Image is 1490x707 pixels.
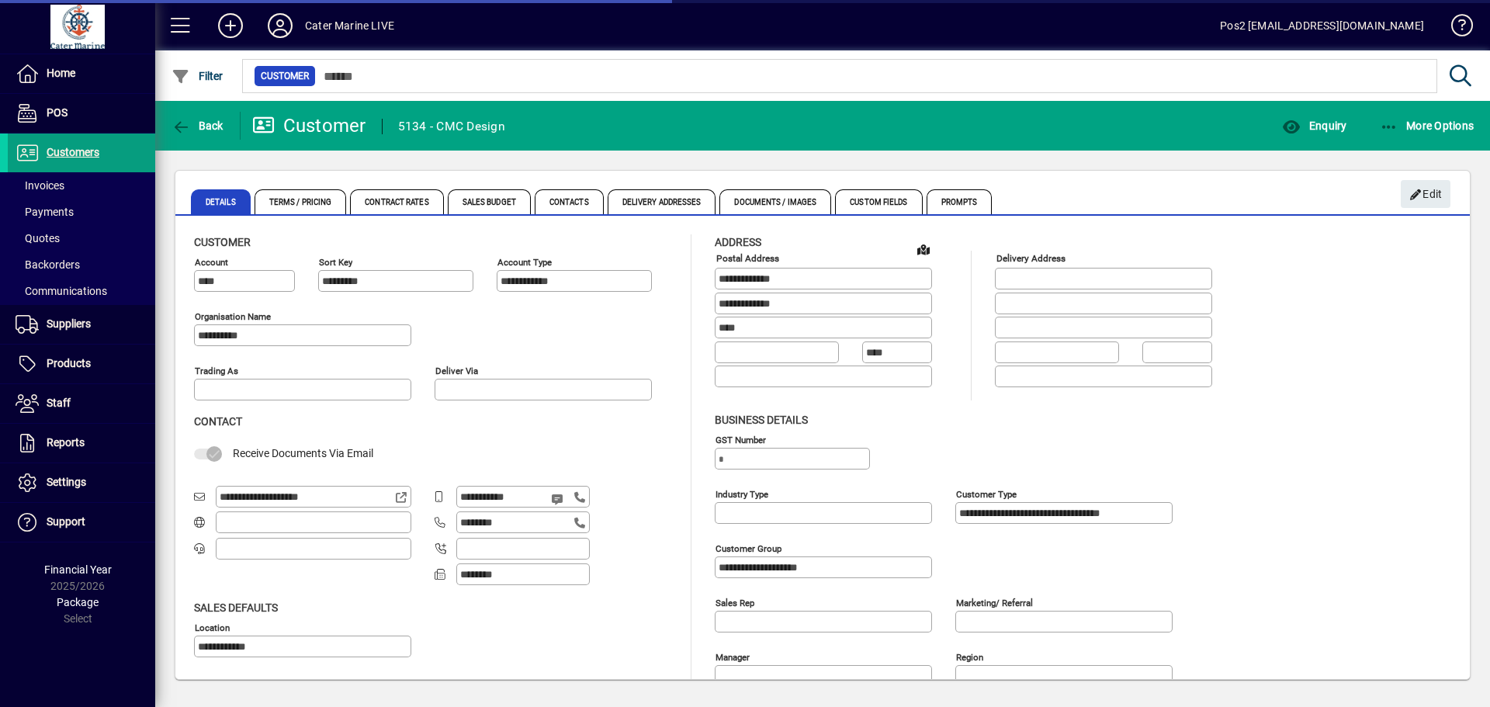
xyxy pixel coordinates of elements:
mat-label: Trading as [195,366,238,376]
span: Payments [16,206,74,218]
a: Support [8,503,155,542]
span: Sales Budget [448,189,531,214]
button: Send SMS [540,480,577,518]
span: Support [47,515,85,528]
button: Back [168,112,227,140]
span: Package [57,596,99,608]
span: Products [47,357,91,369]
span: Sales defaults [194,601,278,614]
mat-label: Organisation name [195,311,271,322]
a: Products [8,345,155,383]
span: Back [172,120,223,132]
mat-label: GST Number [716,434,766,445]
mat-label: Account [195,257,228,268]
mat-label: Account Type [497,257,552,268]
a: Invoices [8,172,155,199]
span: More Options [1380,120,1474,132]
mat-label: Region [956,651,983,662]
a: POS [8,94,155,133]
button: Add [206,12,255,40]
button: More Options [1376,112,1478,140]
a: Payments [8,199,155,225]
button: Edit [1401,180,1450,208]
mat-label: Customer group [716,542,781,553]
span: Customer [194,236,251,248]
span: Details [191,189,251,214]
mat-label: Industry type [716,488,768,499]
mat-label: Sort key [319,257,352,268]
span: Terms / Pricing [255,189,347,214]
div: 5134 - CMC Design [398,114,505,139]
mat-label: Manager [716,651,750,662]
div: Cater Marine LIVE [305,13,394,38]
mat-label: Sales rep [716,597,754,608]
span: Home [47,67,75,79]
app-page-header-button: Back [155,112,241,140]
span: Customer [261,68,309,84]
span: Invoices [16,179,64,192]
button: Profile [255,12,305,40]
span: Suppliers [47,317,91,330]
div: Pos2 [EMAIL_ADDRESS][DOMAIN_NAME] [1220,13,1424,38]
a: Staff [8,384,155,423]
span: Quotes [16,232,60,244]
a: Backorders [8,251,155,278]
span: Business details [715,414,808,426]
span: Prompts [927,189,993,214]
mat-label: Customer type [956,488,1017,499]
span: Staff [47,397,71,409]
mat-label: Deliver via [435,366,478,376]
span: Backorders [16,258,80,271]
span: Custom Fields [835,189,922,214]
span: Customers [47,146,99,158]
span: Financial Year [44,563,112,576]
span: Delivery Addresses [608,189,716,214]
span: Address [715,236,761,248]
span: Edit [1409,182,1443,207]
a: Settings [8,463,155,502]
span: Contacts [535,189,604,214]
button: Filter [168,62,227,90]
span: Enquiry [1282,120,1346,132]
a: Communications [8,278,155,304]
span: Reports [47,436,85,449]
a: Knowledge Base [1440,3,1471,54]
span: Documents / Images [719,189,831,214]
a: Quotes [8,225,155,251]
a: View on map [911,237,936,262]
span: Filter [172,70,223,82]
a: Home [8,54,155,93]
span: Communications [16,285,107,297]
span: POS [47,106,68,119]
button: Enquiry [1278,112,1350,140]
span: Receive Documents Via Email [233,447,373,459]
span: Contact [194,415,242,428]
a: Reports [8,424,155,463]
div: Customer [252,113,366,138]
a: Suppliers [8,305,155,344]
mat-label: Marketing/ Referral [956,597,1033,608]
span: Settings [47,476,86,488]
mat-label: Location [195,622,230,632]
span: Contract Rates [350,189,443,214]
